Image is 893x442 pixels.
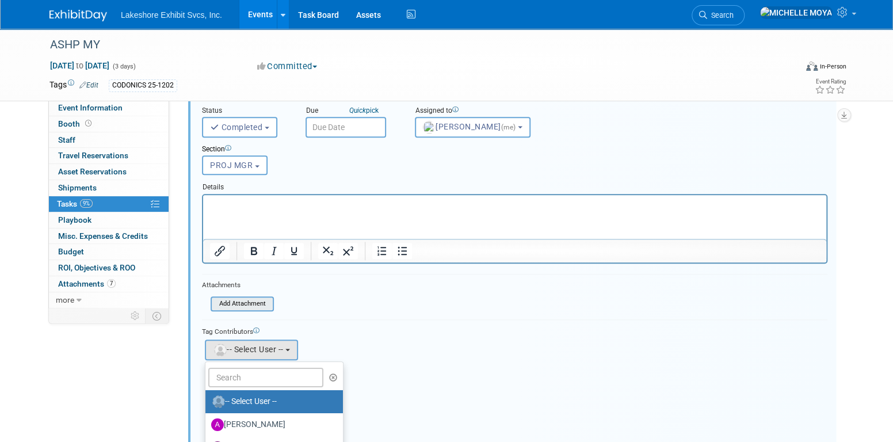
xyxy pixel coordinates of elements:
img: Format-Inperson.png [806,62,818,71]
button: Completed [202,117,277,138]
a: Budget [49,244,169,260]
a: Playbook [49,212,169,228]
button: [PERSON_NAME](me) [415,117,531,138]
button: Bullet list [392,243,412,259]
span: Staff [58,135,75,144]
button: Numbered list [372,243,392,259]
span: Completed [210,123,262,132]
img: Unassigned-User-Icon.png [212,395,225,408]
a: more [49,292,169,308]
div: Section [202,144,774,155]
a: Booth [49,116,169,132]
span: -- Select User -- [213,345,284,354]
div: Assigned to [415,106,558,117]
span: (3 days) [112,63,136,70]
a: Staff [49,132,169,148]
td: Tags [49,79,98,92]
span: Booth not reserved yet [83,119,94,128]
input: Search [208,368,323,387]
a: Edit [79,81,98,89]
div: CODONICS 25-1202 [109,79,177,92]
div: ASHP MY [46,35,778,55]
button: Insert/edit link [210,243,230,259]
button: Superscript [338,243,358,259]
img: A.jpg [211,418,224,431]
button: Italic [264,243,284,259]
span: Shipments [58,183,97,192]
button: Underline [284,243,304,259]
div: Attachments [202,280,274,290]
iframe: Rich Text Area [203,195,826,239]
a: Misc. Expenses & Credits [49,228,169,244]
button: PROJ MGR [202,155,268,175]
span: ROI, Objectives & ROO [58,263,135,272]
button: Bold [244,243,264,259]
span: Tasks [57,199,93,208]
a: Event Information [49,100,169,116]
span: to [74,61,85,70]
a: Search [692,5,745,25]
img: ExhibitDay [49,10,107,21]
a: Shipments [49,180,169,196]
div: In-Person [819,62,846,71]
td: Personalize Event Tab Strip [125,308,146,323]
label: [PERSON_NAME] [211,416,331,434]
span: Asset Reservations [58,167,127,176]
a: ROI, Objectives & ROO [49,260,169,276]
span: [DATE] [DATE] [49,60,110,71]
input: Due Date [306,117,386,138]
a: Quickpick [347,106,381,115]
span: PROJ MGR [210,161,253,170]
span: 9% [80,199,93,208]
a: Attachments7 [49,276,169,292]
span: more [56,295,74,304]
button: Subscript [318,243,338,259]
div: Tag Contributors [202,325,827,337]
img: MICHELLE MOYA [760,6,833,19]
a: Travel Reservations [49,148,169,163]
span: Attachments [58,279,116,288]
span: Playbook [58,215,91,224]
span: Lakeshore Exhibit Svcs, Inc. [121,10,222,20]
button: -- Select User -- [205,340,298,360]
span: Budget [58,247,84,256]
label: -- Select User -- [211,393,331,411]
span: [PERSON_NAME] [423,122,518,131]
div: Status [202,106,288,117]
span: Travel Reservations [58,151,128,160]
span: Misc. Expenses & Credits [58,231,148,241]
td: Toggle Event Tabs [146,308,169,323]
div: Details [202,177,827,193]
button: Committed [253,60,322,73]
a: Tasks9% [49,196,169,212]
div: Due [306,106,398,117]
span: Event Information [58,103,123,112]
div: Event Format [728,60,846,77]
span: (me) [501,123,516,131]
a: Asset Reservations [49,164,169,180]
span: Booth [58,119,94,128]
div: Event Rating [815,79,846,85]
i: Quick [349,106,366,115]
span: 7 [107,279,116,288]
span: Search [707,11,734,20]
